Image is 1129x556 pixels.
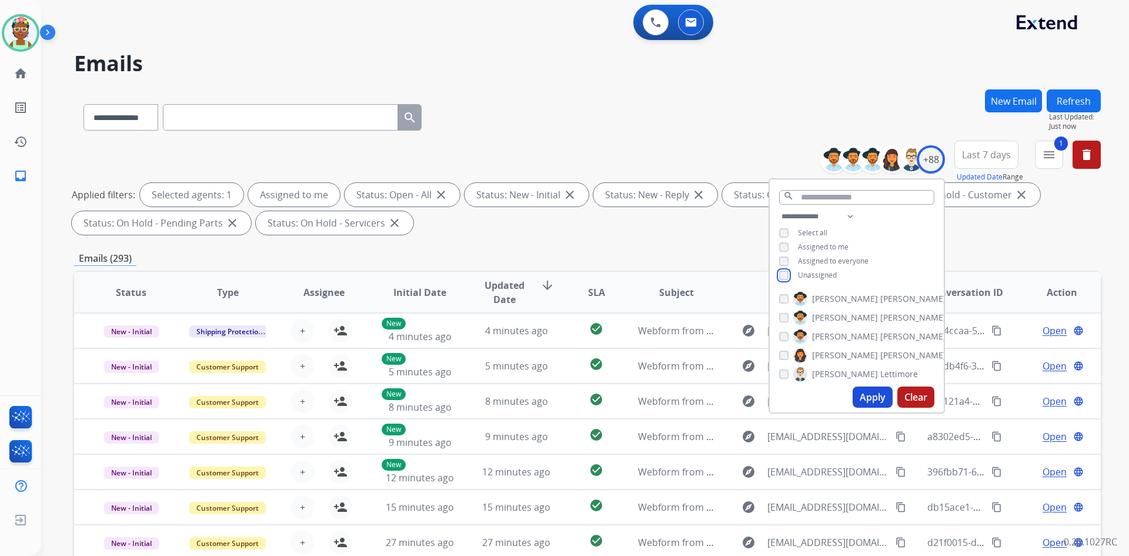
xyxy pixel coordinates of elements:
span: 5 minutes ago [389,365,452,378]
span: 15 minutes ago [482,501,550,514]
img: avatar [4,16,37,49]
span: [EMAIL_ADDRESS][DOMAIN_NAME] [767,500,888,514]
span: Open [1043,394,1067,408]
span: Last 7 days [962,152,1011,157]
span: Webform from [EMAIL_ADDRESS][DOMAIN_NAME] on [DATE] [638,359,904,372]
mat-icon: content_copy [896,502,906,512]
p: Applied filters: [72,188,135,202]
mat-icon: language [1073,431,1084,442]
mat-icon: person_add [333,465,348,479]
span: [PERSON_NAME] [880,349,946,361]
span: a8302ed5-71f3-42cd-8ccb-26b070c4c7e2 [927,430,1105,443]
span: Conversation ID [928,285,1003,299]
span: 5 minutes ago [485,359,548,372]
span: Open [1043,359,1067,373]
mat-icon: content_copy [991,325,1002,336]
span: SLA [588,285,605,299]
button: Clear [897,387,934,408]
span: Webform from [EMAIL_ADDRESS][DOMAIN_NAME] on [DATE] [638,536,904,549]
div: Assigned to me [248,183,340,207]
span: Range [957,172,1023,182]
mat-icon: delete [1080,148,1094,162]
span: [EMAIL_ADDRESS][DOMAIN_NAME] [767,535,888,550]
span: 9 minutes ago [485,430,548,443]
span: + [300,430,305,444]
span: [PERSON_NAME][EMAIL_ADDRESS][PERSON_NAME][DOMAIN_NAME] [767,324,888,338]
span: [PERSON_NAME] [880,293,946,305]
span: [EMAIL_ADDRESS][DOMAIN_NAME] [767,465,888,479]
span: 15 minutes ago [386,501,454,514]
div: Status: On Hold - Servicers [256,211,413,235]
span: [PERSON_NAME] [880,312,946,324]
div: Status: On-hold – Internal [722,183,875,207]
mat-icon: content_copy [896,431,906,442]
span: 12 minutes ago [386,471,454,484]
mat-icon: language [1073,467,1084,477]
mat-icon: content_copy [896,537,906,548]
span: [PERSON_NAME] [812,293,878,305]
span: New - Initial [104,467,159,479]
mat-icon: home [14,66,28,81]
span: 27 minutes ago [482,536,550,549]
mat-icon: explore [741,324,756,338]
mat-icon: explore [741,359,756,373]
span: Unassigned [798,270,837,280]
span: Just now [1049,122,1101,131]
span: Customer Support [189,502,266,514]
p: New [382,388,406,400]
span: Status [116,285,146,299]
mat-icon: person_add [333,430,348,444]
span: Open [1043,465,1067,479]
mat-icon: explore [741,465,756,479]
div: Status: Open - All [345,183,460,207]
span: Open [1043,500,1067,514]
button: + [291,495,315,519]
span: 4 minutes ago [389,330,452,343]
mat-icon: language [1073,361,1084,371]
span: 396fbb71-628e-457f-baa5-63a3b46e5f4e [927,465,1104,478]
p: New [382,318,406,329]
mat-icon: close [1014,188,1028,202]
span: Customer Support [189,431,266,444]
span: Shipping Protection [189,325,270,338]
span: Assigned to everyone [798,256,869,266]
div: Status: New - Initial [465,183,589,207]
mat-icon: content_copy [896,467,906,477]
mat-icon: explore [741,430,756,444]
th: Action [1004,272,1101,313]
mat-icon: close [434,188,448,202]
mat-icon: check_circle [589,392,603,407]
span: Customer Support [189,361,266,373]
span: Subject [659,285,694,299]
span: [PERSON_NAME] [812,331,878,342]
button: + [291,389,315,413]
mat-icon: search [403,111,417,125]
span: Customer Support [189,396,266,408]
span: Customer Support [189,467,266,479]
div: Status: On-hold - Customer [880,183,1040,207]
mat-icon: inbox [14,169,28,183]
mat-icon: menu [1042,148,1056,162]
mat-icon: search [783,191,794,201]
mat-icon: person_add [333,535,348,550]
span: New - Initial [104,537,159,550]
span: + [300,535,305,550]
mat-icon: content_copy [991,537,1002,548]
p: Emails (293) [74,251,136,266]
span: + [300,500,305,514]
mat-icon: check_circle [589,428,603,442]
span: 27 minutes ago [386,536,454,549]
button: Last 7 days [954,141,1018,169]
span: [PERSON_NAME] [812,349,878,361]
mat-icon: close [225,216,239,230]
span: Customer Support [189,537,266,550]
mat-icon: content_copy [991,467,1002,477]
span: Lettimore [880,368,918,380]
mat-icon: history [14,135,28,149]
mat-icon: check_circle [589,357,603,371]
button: Updated Date [957,172,1003,182]
button: + [291,354,315,378]
mat-icon: explore [741,394,756,408]
span: Webform from [EMAIL_ADDRESS][DOMAIN_NAME] on [DATE] [638,430,904,443]
mat-icon: check_circle [589,322,603,336]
